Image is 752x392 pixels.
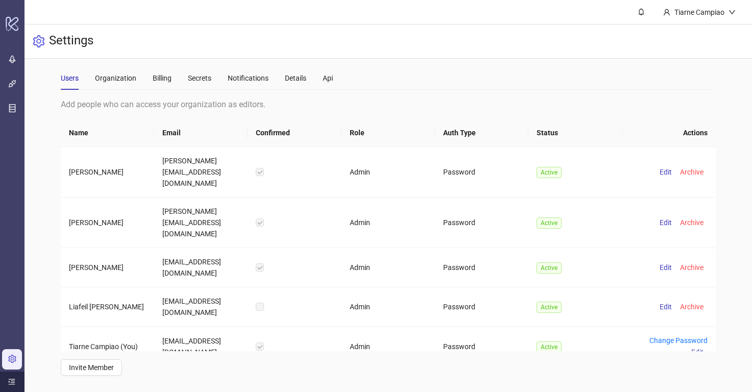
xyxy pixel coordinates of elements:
[649,336,708,345] a: Change Password
[61,98,716,111] div: Add people who can access your organization as editors.
[49,33,93,50] h3: Settings
[435,198,528,248] td: Password
[687,346,708,358] button: Edit
[228,72,269,84] div: Notifications
[342,248,435,287] td: Admin
[663,9,670,16] span: user
[342,119,435,147] th: Role
[154,198,248,248] td: [PERSON_NAME][EMAIL_ADDRESS][DOMAIN_NAME]
[670,7,729,18] div: Tiarne Campiao
[342,198,435,248] td: Admin
[435,327,528,367] td: Password
[342,147,435,198] td: Admin
[680,168,704,176] span: Archive
[61,198,154,248] td: [PERSON_NAME]
[537,217,562,229] span: Active
[95,72,136,84] div: Organization
[61,72,79,84] div: Users
[676,166,708,178] button: Archive
[8,378,15,385] span: menu-unfold
[656,216,676,229] button: Edit
[537,167,562,178] span: Active
[537,302,562,313] span: Active
[248,119,341,147] th: Confirmed
[61,287,154,327] td: Liafeil [PERSON_NAME]
[537,262,562,274] span: Active
[622,119,716,147] th: Actions
[154,287,248,327] td: [EMAIL_ADDRESS][DOMAIN_NAME]
[656,166,676,178] button: Edit
[154,248,248,287] td: [EMAIL_ADDRESS][DOMAIN_NAME]
[33,35,45,47] span: setting
[680,303,704,311] span: Archive
[285,72,306,84] div: Details
[660,303,672,311] span: Edit
[656,261,676,274] button: Edit
[154,119,248,147] th: Email
[676,216,708,229] button: Archive
[342,327,435,367] td: Admin
[61,147,154,198] td: [PERSON_NAME]
[676,261,708,274] button: Archive
[537,341,562,353] span: Active
[61,327,154,367] td: Tiarne Campiao (You)
[61,248,154,287] td: [PERSON_NAME]
[660,263,672,272] span: Edit
[69,363,114,372] span: Invite Member
[342,287,435,327] td: Admin
[153,72,172,84] div: Billing
[729,9,736,16] span: down
[188,72,211,84] div: Secrets
[435,119,528,147] th: Auth Type
[154,147,248,198] td: [PERSON_NAME][EMAIL_ADDRESS][DOMAIN_NAME]
[435,248,528,287] td: Password
[680,218,704,227] span: Archive
[61,359,122,376] button: Invite Member
[656,301,676,313] button: Edit
[435,147,528,198] td: Password
[638,8,645,15] span: bell
[660,218,672,227] span: Edit
[61,119,154,147] th: Name
[154,327,248,367] td: [EMAIL_ADDRESS][DOMAIN_NAME]
[323,72,333,84] div: Api
[691,348,704,356] span: Edit
[676,301,708,313] button: Archive
[660,168,672,176] span: Edit
[680,263,704,272] span: Archive
[528,119,622,147] th: Status
[435,287,528,327] td: Password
